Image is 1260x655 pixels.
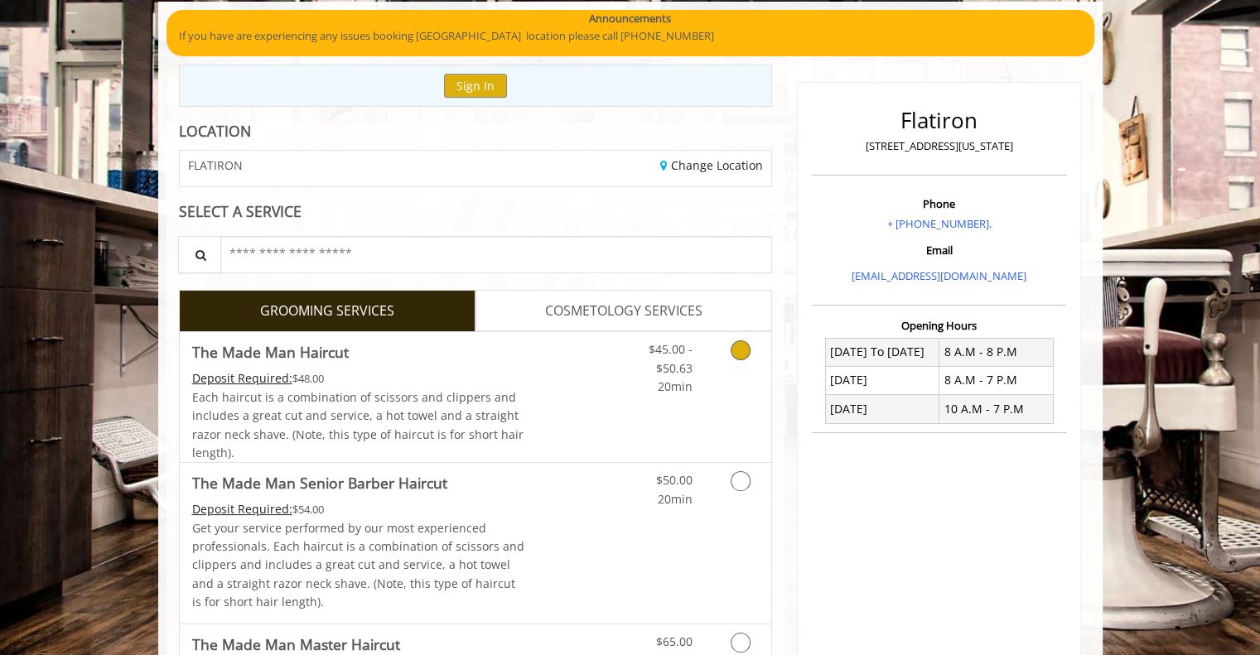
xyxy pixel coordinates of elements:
[192,471,447,494] b: The Made Man Senior Barber Haircut
[852,268,1026,283] a: [EMAIL_ADDRESS][DOMAIN_NAME]
[192,369,525,388] div: $48.00
[192,519,525,612] p: Get your service performed by our most experienced professionals. Each haircut is a combination o...
[816,244,1062,256] h3: Email
[887,216,992,231] a: + [PHONE_NUMBER].
[825,395,939,423] td: [DATE]
[657,378,692,394] span: 20min
[192,340,349,364] b: The Made Man Haircut
[816,198,1062,210] h3: Phone
[660,157,763,173] a: Change Location
[939,338,1054,366] td: 8 A.M - 8 P.M
[192,389,524,460] span: Each haircut is a combination of scissors and clippers and includes a great cut and service, a ho...
[657,491,692,507] span: 20min
[188,159,243,171] span: FLATIRON
[444,74,507,98] button: Sign In
[179,27,1082,45] p: If you have are experiencing any issues booking [GEOGRAPHIC_DATA] location please call [PHONE_NUM...
[939,395,1054,423] td: 10 A.M - 7 P.M
[589,10,671,27] b: Announcements
[655,472,692,488] span: $50.00
[192,500,525,518] div: $54.00
[816,137,1062,155] p: [STREET_ADDRESS][US_STATE]
[825,338,939,366] td: [DATE] To [DATE]
[178,236,221,273] button: Service Search
[192,370,292,386] span: This service needs some Advance to be paid before we block your appointment
[825,366,939,394] td: [DATE]
[192,501,292,517] span: This service needs some Advance to be paid before we block your appointment
[655,633,692,649] span: $65.00
[939,366,1054,394] td: 8 A.M - 7 P.M
[179,204,773,219] div: SELECT A SERVICE
[179,121,251,141] b: LOCATION
[545,301,702,322] span: COSMETOLOGY SERVICES
[816,108,1062,132] h2: Flatiron
[648,341,692,375] span: $45.00 - $50.63
[812,320,1066,331] h3: Opening Hours
[260,301,394,322] span: GROOMING SERVICES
